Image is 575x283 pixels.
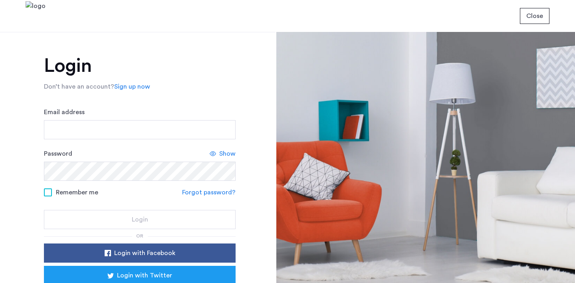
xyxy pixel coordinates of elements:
[44,83,114,90] span: Don’t have an account?
[56,188,98,197] span: Remember me
[44,243,236,263] button: button
[114,248,175,258] span: Login with Facebook
[132,215,148,224] span: Login
[44,56,236,75] h1: Login
[219,149,236,158] span: Show
[44,107,85,117] label: Email address
[44,149,72,158] label: Password
[117,271,172,280] span: Login with Twitter
[182,188,236,197] a: Forgot password?
[44,210,236,229] button: button
[136,234,143,238] span: or
[26,1,46,31] img: logo
[114,82,150,91] a: Sign up now
[520,8,549,24] button: button
[526,11,543,21] span: Close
